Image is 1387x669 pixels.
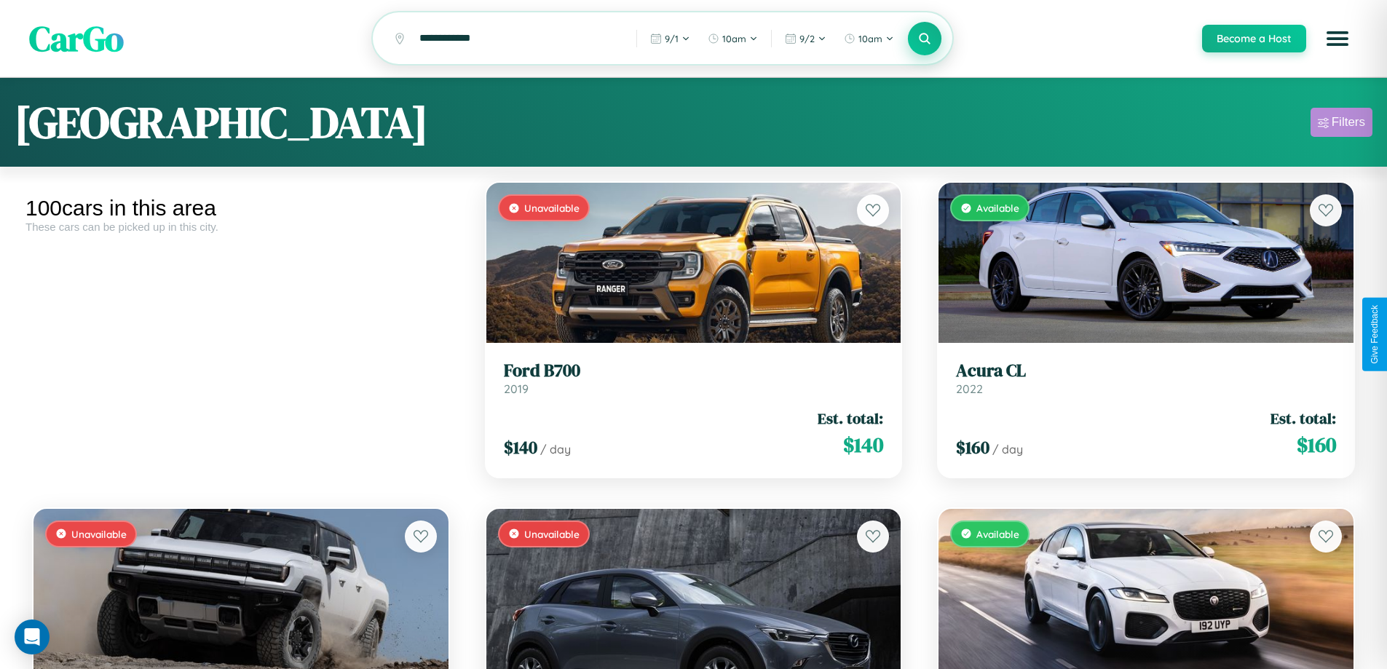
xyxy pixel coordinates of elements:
a: Acura CL2022 [956,360,1336,396]
h1: [GEOGRAPHIC_DATA] [15,92,428,152]
span: / day [992,442,1023,456]
button: Become a Host [1202,25,1306,52]
span: Available [976,202,1019,214]
div: Filters [1332,115,1365,130]
span: Unavailable [71,528,127,540]
div: 100 cars in this area [25,196,457,221]
button: 10am [700,27,765,50]
span: Est. total: [818,408,883,429]
span: $ 140 [843,430,883,459]
span: CarGo [29,15,124,63]
a: Ford B7002019 [504,360,884,396]
span: 9 / 2 [799,33,815,44]
span: 10am [722,33,746,44]
span: Available [976,528,1019,540]
span: $ 140 [504,435,537,459]
button: Filters [1311,108,1372,137]
button: 9/1 [643,27,698,50]
span: Unavailable [524,528,580,540]
h3: Acura CL [956,360,1336,381]
div: Give Feedback [1370,305,1380,364]
span: Est. total: [1271,408,1336,429]
span: 2019 [504,381,529,396]
span: $ 160 [956,435,989,459]
div: Open Intercom Messenger [15,619,50,654]
button: 10am [837,27,901,50]
span: 10am [858,33,882,44]
span: 2022 [956,381,983,396]
button: 9/2 [778,27,834,50]
span: Unavailable [524,202,580,214]
button: Open menu [1317,18,1358,59]
span: $ 160 [1297,430,1336,459]
div: These cars can be picked up in this city. [25,221,457,233]
span: 9 / 1 [665,33,679,44]
h3: Ford B700 [504,360,884,381]
span: / day [540,442,571,456]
